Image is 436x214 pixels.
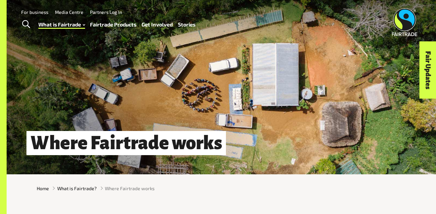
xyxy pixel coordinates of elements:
span: Where Fairtrade works [105,185,154,192]
a: What is Fairtrade? [57,185,97,192]
a: Fairtrade Products [90,20,136,29]
a: Stories [178,20,196,29]
a: Media Centre [55,9,83,15]
a: Toggle Search [18,16,34,33]
a: For business [21,9,48,15]
img: Fairtrade Australia New Zealand logo [392,8,417,36]
a: Home [37,185,49,192]
a: Partners Log In [90,9,122,15]
a: What is Fairtrade [38,20,85,29]
a: Get Involved [142,20,173,29]
h1: Where Fairtrade works [26,131,226,155]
